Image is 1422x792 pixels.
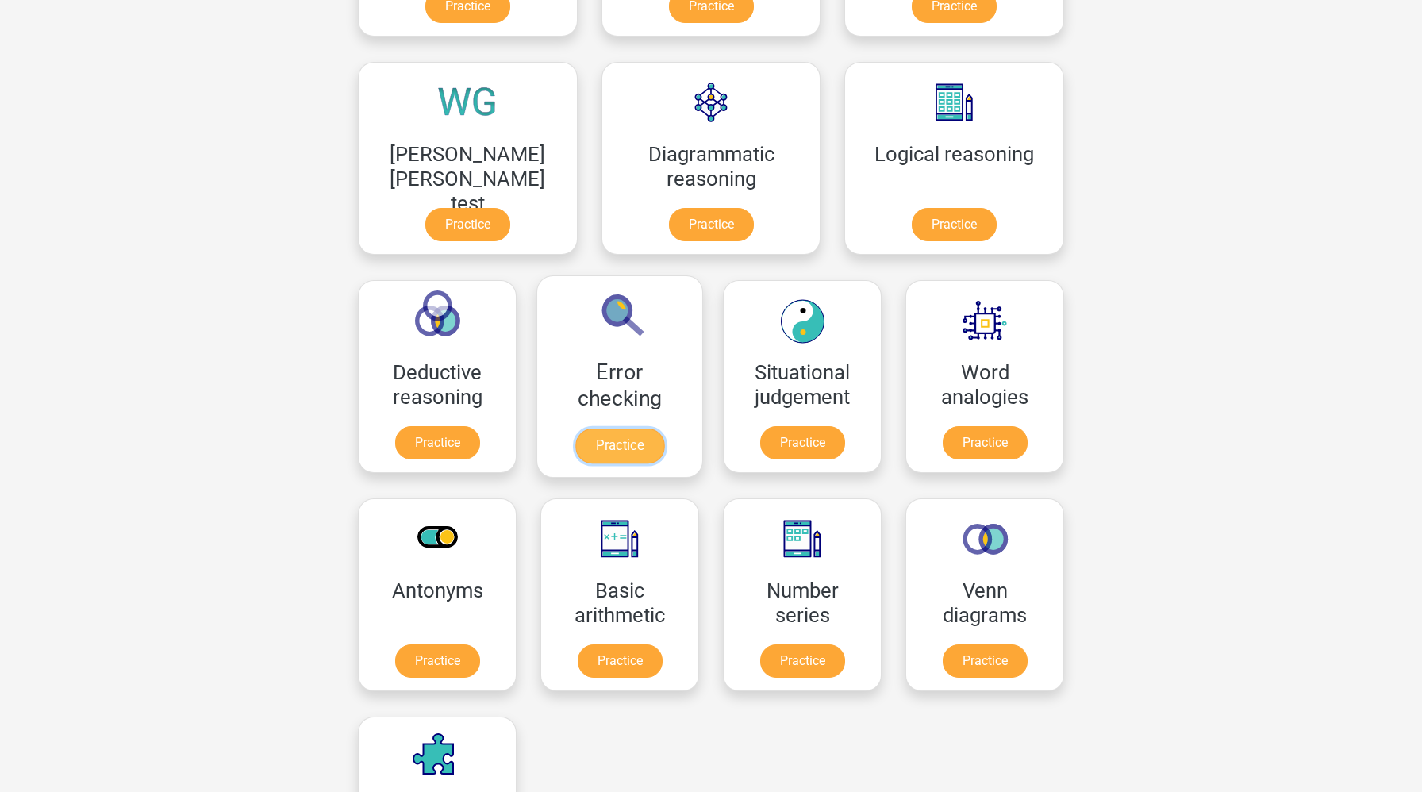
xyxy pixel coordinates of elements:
a: Practice [912,208,997,241]
a: Practice [395,644,480,678]
a: Practice [578,644,663,678]
a: Practice [669,208,754,241]
a: Practice [395,426,480,459]
a: Practice [575,429,664,463]
a: Practice [760,644,845,678]
a: Practice [760,426,845,459]
a: Practice [425,208,510,241]
a: Practice [943,426,1028,459]
a: Practice [943,644,1028,678]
